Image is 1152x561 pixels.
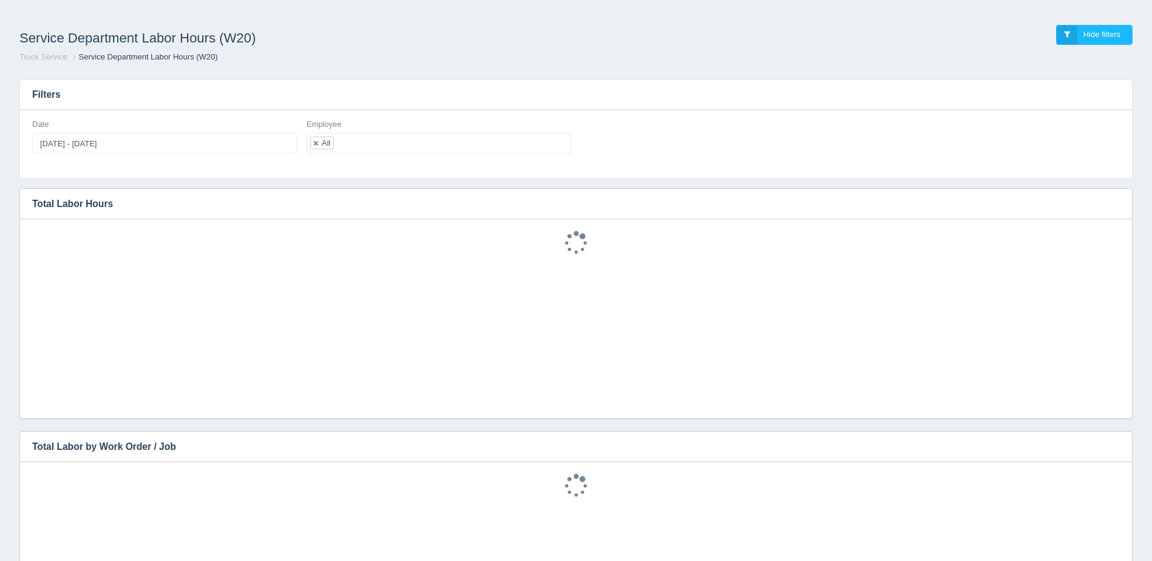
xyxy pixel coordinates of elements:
li: Service Department Labor Hours (W20) [70,52,218,63]
h3: Filters [20,80,1132,110]
h3: Total Labor Hours [20,189,1114,219]
h1: Service Department Labor Hours (W20) [19,25,576,52]
div: All [322,139,330,147]
label: Date [32,119,49,131]
a: Truck Service [19,52,67,61]
a: Hide filters [1056,25,1133,45]
label: Employee [307,119,342,131]
h3: Total Labor by Work Order / Job [20,432,1114,462]
span: Hide filters [1083,30,1120,39]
